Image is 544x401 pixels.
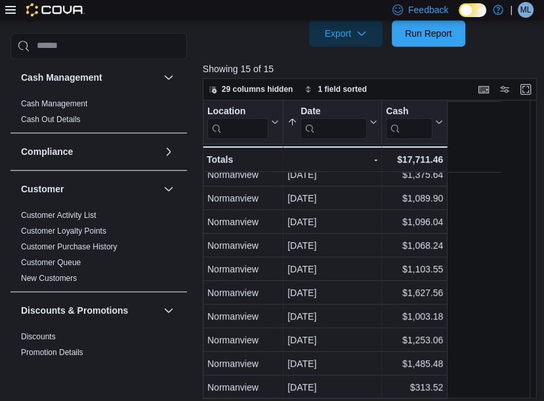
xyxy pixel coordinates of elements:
[21,182,64,196] h3: Customer
[386,332,443,348] div: $1,253.06
[207,332,279,348] div: Normanview
[207,190,279,206] div: Normanview
[386,261,443,277] div: $1,103.55
[476,81,492,97] button: Keyboard shortcuts
[21,99,87,108] a: Cash Management
[287,285,377,301] div: [DATE]
[21,145,158,158] button: Compliance
[21,115,81,124] a: Cash Out Details
[207,214,279,230] div: Normanview
[21,182,158,196] button: Customer
[318,84,367,95] span: 1 field sorted
[287,332,377,348] div: [DATE]
[21,226,106,236] a: Customer Loyalty Points
[386,379,443,395] div: $313.52
[10,96,187,133] div: Cash Management
[510,2,513,18] p: |
[408,3,448,16] span: Feedback
[207,285,279,301] div: Normanview
[287,308,377,324] div: [DATE]
[207,105,268,117] div: Location
[207,105,268,138] div: Location
[386,167,443,182] div: $1,375.64
[203,62,540,75] p: Showing 15 of 15
[21,71,102,84] h3: Cash Management
[287,261,377,277] div: [DATE]
[386,308,443,324] div: $1,003.18
[21,114,81,125] span: Cash Out Details
[518,81,534,97] button: Enter fullscreen
[21,332,56,341] a: Discounts
[207,238,279,253] div: Normanview
[287,356,377,371] div: [DATE]
[207,308,279,324] div: Normanview
[21,257,81,268] span: Customer Queue
[287,238,377,253] div: [DATE]
[287,167,377,182] div: [DATE]
[10,207,187,291] div: Customer
[317,20,375,47] span: Export
[21,71,158,84] button: Cash Management
[207,167,279,182] div: Normanview
[386,190,443,206] div: $1,089.90
[386,285,443,301] div: $1,627.56
[309,20,383,47] button: Export
[207,105,279,138] button: Location
[459,17,459,18] span: Dark Mode
[386,105,432,117] div: Cash
[392,20,465,47] button: Run Report
[287,379,377,395] div: [DATE]
[21,211,96,220] a: Customer Activity List
[26,3,85,16] img: Cova
[386,105,443,138] button: Cash
[301,105,367,138] div: Date
[520,2,532,18] span: ML
[21,258,81,267] a: Customer Queue
[386,105,432,138] div: Cash
[21,226,106,236] span: Customer Loyalty Points
[207,261,279,277] div: Normanview
[287,152,377,167] div: -
[405,27,452,40] span: Run Report
[21,145,73,158] h3: Compliance
[161,181,177,197] button: Customer
[207,356,279,371] div: Normanview
[161,144,177,159] button: Compliance
[287,105,377,138] button: Date
[386,214,443,230] div: $1,096.04
[161,70,177,85] button: Cash Management
[518,2,534,18] div: Mike Lysack
[21,98,87,109] span: Cash Management
[203,81,299,97] button: 29 columns hidden
[497,81,513,97] button: Display options
[21,347,83,358] span: Promotion Details
[287,190,377,206] div: [DATE]
[299,81,372,97] button: 1 field sorted
[10,329,187,381] div: Discounts & Promotions
[21,304,158,317] button: Discounts & Promotions
[287,214,377,230] div: [DATE]
[21,274,77,283] a: New Customers
[21,242,117,251] a: Customer Purchase History
[386,152,443,167] div: $17,711.46
[459,3,486,17] input: Dark Mode
[161,303,177,318] button: Discounts & Promotions
[207,379,279,395] div: Normanview
[207,152,279,167] div: Totals
[222,84,293,95] span: 29 columns hidden
[386,238,443,253] div: $1,068.24
[21,304,128,317] h3: Discounts & Promotions
[21,273,77,284] span: New Customers
[301,105,367,117] div: Date
[21,348,83,357] a: Promotion Details
[386,356,443,371] div: $1,485.48
[21,210,96,221] span: Customer Activity List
